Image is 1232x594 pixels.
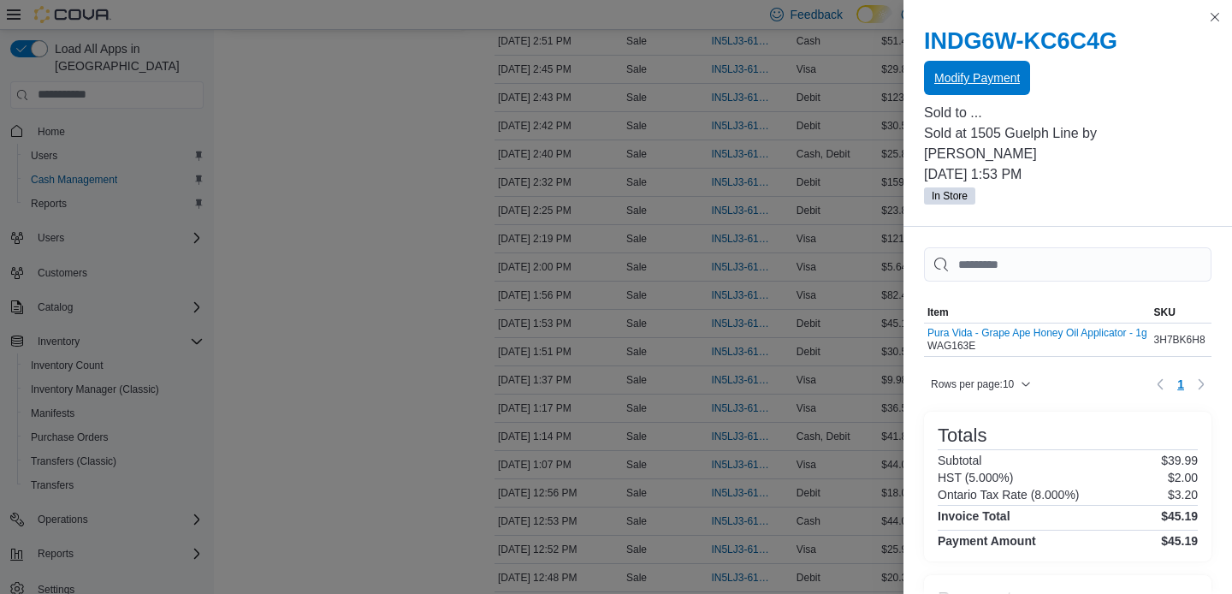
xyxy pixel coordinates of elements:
button: Close this dialog [1205,7,1225,27]
h3: Totals [938,425,986,446]
input: This is a search bar. As you type, the results lower in the page will automatically filter. [924,247,1211,282]
span: Item [927,306,949,319]
span: SKU [1154,306,1176,319]
ul: Pagination for table: MemoryTable from EuiInMemoryTable [1170,371,1191,398]
h4: Payment Amount [938,534,1036,548]
h4: Invoice Total [938,509,1010,523]
span: In Store [932,188,968,204]
p: $3.20 [1168,488,1198,502]
button: Pura Vida - Grape Ape Honey Oil Applicator - 1g [927,327,1147,339]
h6: Ontario Tax Rate (8.000%) [938,488,1080,502]
button: Page 1 of 1 [1170,371,1191,398]
p: Sold at 1505 Guelph Line by [PERSON_NAME] [924,123,1211,164]
button: Previous page [1150,374,1170,395]
button: Next page [1191,374,1211,395]
span: Rows per page : 10 [931,377,1014,391]
h6: Subtotal [938,454,981,467]
p: $2.00 [1168,471,1198,484]
p: Sold to ... [924,103,1211,123]
button: SKU [1151,302,1209,323]
span: 3H7BK6H8 [1154,333,1205,347]
p: $39.99 [1161,454,1198,467]
div: WAG163E [927,327,1147,353]
h4: $45.19 [1161,509,1198,523]
span: Modify Payment [934,69,1020,86]
nav: Pagination for table: MemoryTable from EuiInMemoryTable [1150,371,1211,398]
p: [DATE] 1:53 PM [924,164,1211,185]
h2: INDG6W-KC6C4G [924,27,1211,55]
button: Item [924,302,1151,323]
span: In Store [924,187,975,205]
button: Modify Payment [924,61,1030,95]
h6: HST (5.000%) [938,471,1013,484]
h4: $45.19 [1161,534,1198,548]
button: Rows per page:10 [924,374,1038,395]
span: 1 [1177,376,1184,393]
